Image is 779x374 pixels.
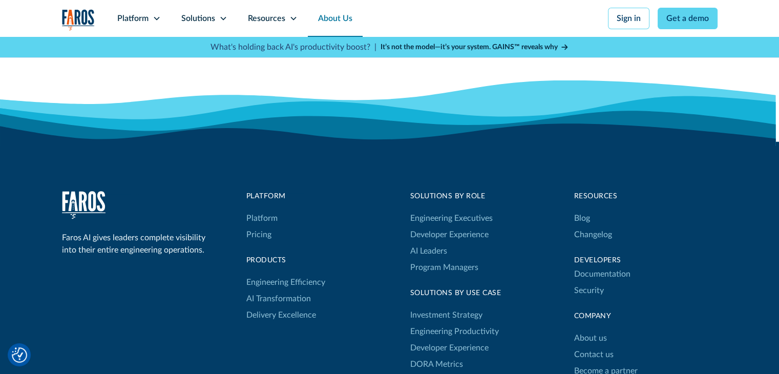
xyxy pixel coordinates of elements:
a: Sign in [608,8,649,29]
a: DORA Metrics [410,356,463,372]
a: AI Leaders [410,243,447,259]
a: Engineering Efficiency [246,274,325,290]
button: Cookie Settings [12,347,27,363]
a: Developer Experience [410,340,489,356]
a: home [62,9,95,30]
div: Resources [574,191,718,202]
a: Contact us [574,346,614,363]
strong: It’s not the model—it’s your system. GAINS™ reveals why [381,44,558,51]
a: Engineering Executives [410,210,493,226]
a: Security [574,282,604,299]
img: Logo of the analytics and reporting company Faros. [62,9,95,30]
a: Changelog [574,226,612,243]
a: Program Managers [410,259,493,276]
a: Investment Strategy [410,307,482,323]
a: Engineering Productivity [410,323,499,340]
a: Get a demo [658,8,718,29]
a: Platform [246,210,278,226]
a: Documentation [574,266,630,282]
div: Developers [574,255,718,266]
div: products [246,255,325,266]
img: Revisit consent button [12,347,27,363]
a: AI Transformation [246,290,311,307]
a: Blog [574,210,590,226]
div: Solutions By Use Case [410,288,501,299]
a: home [62,191,106,219]
div: Faros AI gives leaders complete visibility into their entire engineering operations. [62,232,210,256]
a: It’s not the model—it’s your system. GAINS™ reveals why [381,42,569,53]
div: Company [574,311,718,322]
p: What's holding back AI's productivity boost? | [210,41,376,53]
a: About us [574,330,607,346]
div: Platform [117,12,149,25]
div: Solutions [181,12,215,25]
div: Solutions by Role [410,191,493,202]
div: Platform [246,191,325,202]
a: Pricing [246,226,271,243]
img: Faros Logo White [62,191,106,219]
a: Delivery Excellence [246,307,316,323]
a: Developer Experience [410,226,489,243]
div: Resources [248,12,285,25]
